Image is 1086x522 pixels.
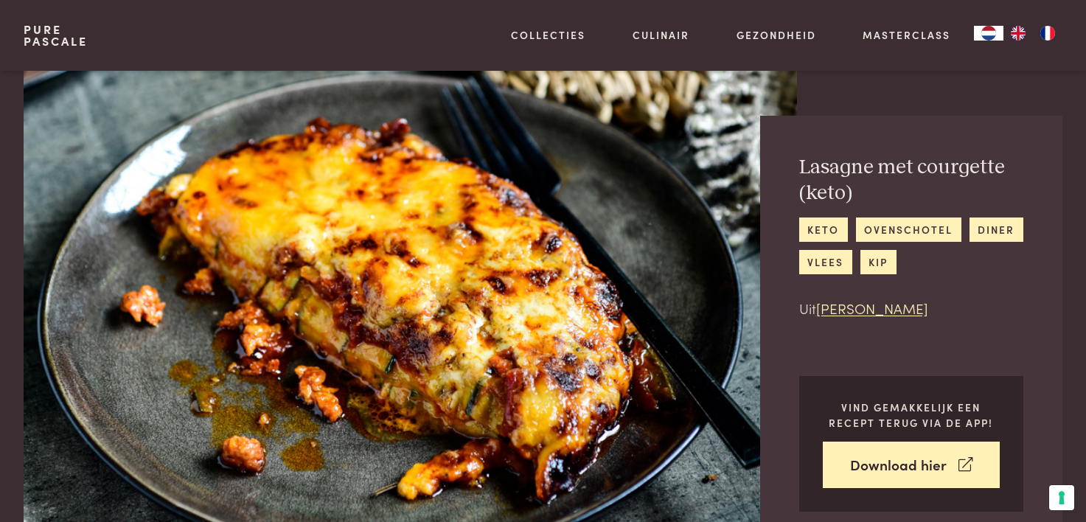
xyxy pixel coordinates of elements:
div: Language [974,26,1003,41]
p: Uit [799,298,1023,319]
a: diner [970,217,1023,242]
a: kip [860,250,897,274]
p: Vind gemakkelijk een recept terug via de app! [823,400,1000,430]
aside: Language selected: Nederlands [974,26,1062,41]
button: Uw voorkeuren voor toestemming voor trackingtechnologieën [1049,485,1074,510]
ul: Language list [1003,26,1062,41]
a: Collecties [511,27,585,43]
a: ovenschotel [856,217,961,242]
h2: Lasagne met courgette (keto) [799,155,1023,206]
a: Gezondheid [737,27,816,43]
a: Masterclass [863,27,950,43]
a: FR [1033,26,1062,41]
a: keto [799,217,848,242]
a: EN [1003,26,1033,41]
a: vlees [799,250,852,274]
a: Download hier [823,442,1000,488]
a: PurePascale [24,24,88,47]
a: NL [974,26,1003,41]
a: Culinair [633,27,689,43]
a: [PERSON_NAME] [816,298,928,318]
